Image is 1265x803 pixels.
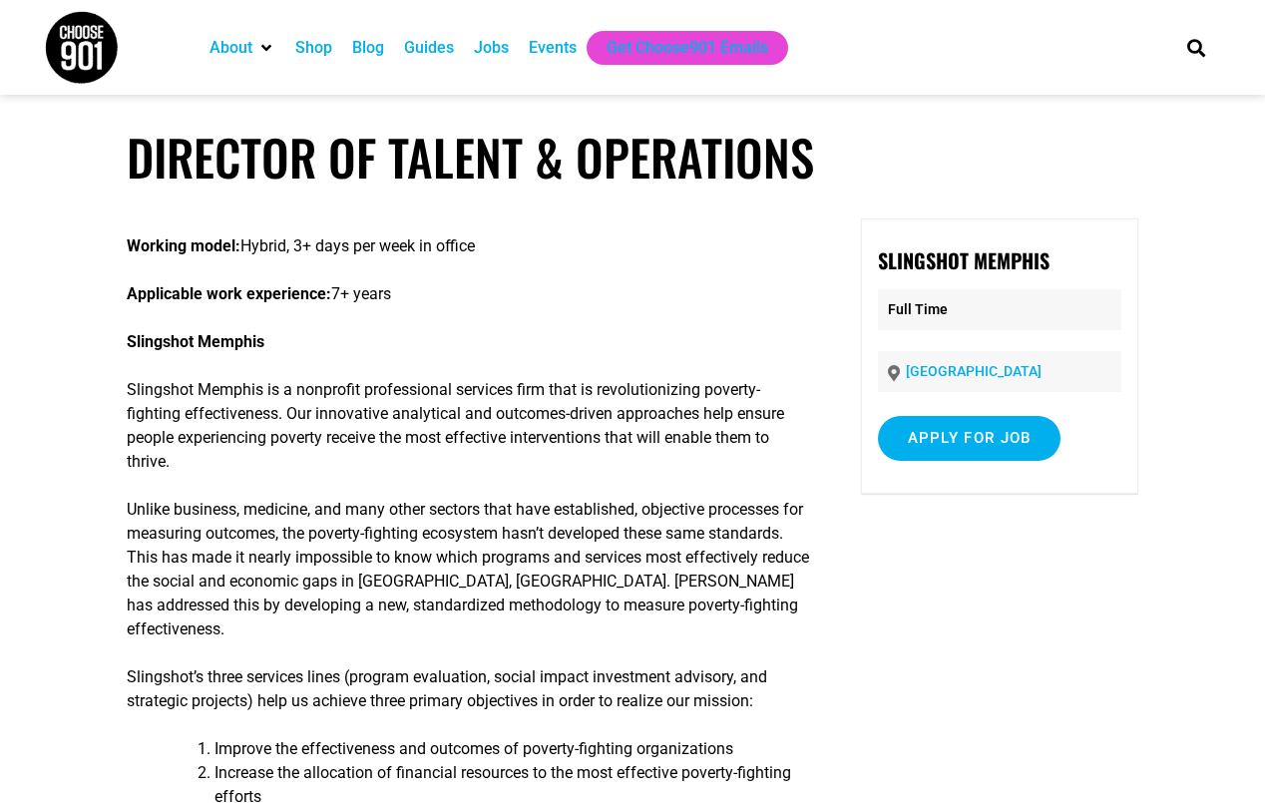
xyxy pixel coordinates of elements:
[295,36,332,60] a: Shop
[529,36,577,60] a: Events
[200,31,1153,65] nav: Main nav
[127,284,331,303] strong: Applicable work experience:
[878,245,1050,275] strong: Slingshot Memphis
[878,289,1122,330] p: Full Time
[127,236,240,255] strong: Working model:
[210,36,252,60] a: About
[127,234,810,258] p: Hybrid, 3+ days per week in office
[127,378,810,474] p: Slingshot Memphis is a nonprofit professional services firm that is revolutionizing poverty-fight...
[127,332,264,351] strong: Slingshot Memphis
[1180,31,1213,64] div: Search
[200,31,285,65] div: About
[127,665,810,713] p: Slingshot’s three services lines (program evaluation, social impact investment advisory, and stra...
[127,128,1138,187] h1: Director of Talent & Operations
[878,416,1061,461] input: Apply for job
[906,363,1042,379] a: [GEOGRAPHIC_DATA]
[474,36,509,60] a: Jobs
[127,498,810,641] p: Unlike business, medicine, and many other sectors that have established, objective processes for ...
[214,737,810,761] li: Improve the effectiveness and outcomes of poverty-fighting organizations
[352,36,384,60] a: Blog
[127,282,810,306] p: 7+ years
[607,36,768,60] a: Get Choose901 Emails
[404,36,454,60] a: Guides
